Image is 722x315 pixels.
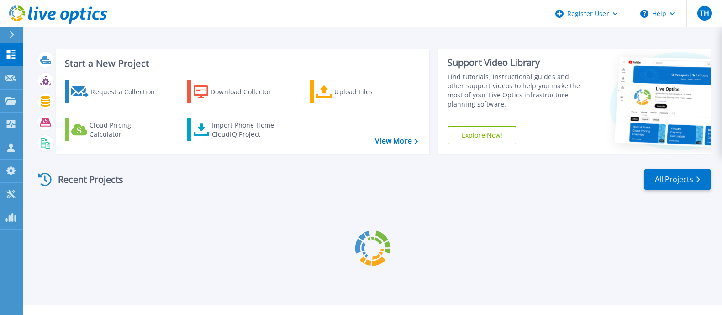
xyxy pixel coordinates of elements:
a: Download Collector [187,80,289,103]
span: TH [700,10,709,17]
div: Import Phone Home CloudIQ Project [212,121,283,139]
div: Recent Projects [35,168,136,191]
div: Find tutorials, instructional guides and other support videos to help you make the most of your L... [448,72,585,109]
a: Upload Files [310,80,411,103]
div: Download Collector [211,83,284,101]
div: Upload Files [334,83,407,101]
div: Support Video Library [448,57,585,69]
div: Request a Collection [91,83,164,101]
a: Cloud Pricing Calculator [65,118,167,141]
a: View More [375,137,417,145]
div: Cloud Pricing Calculator [90,121,163,139]
a: Explore Now! [448,126,517,144]
a: Request a Collection [65,80,167,103]
h3: Start a New Project [65,59,417,69]
a: All Projects [644,169,711,190]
